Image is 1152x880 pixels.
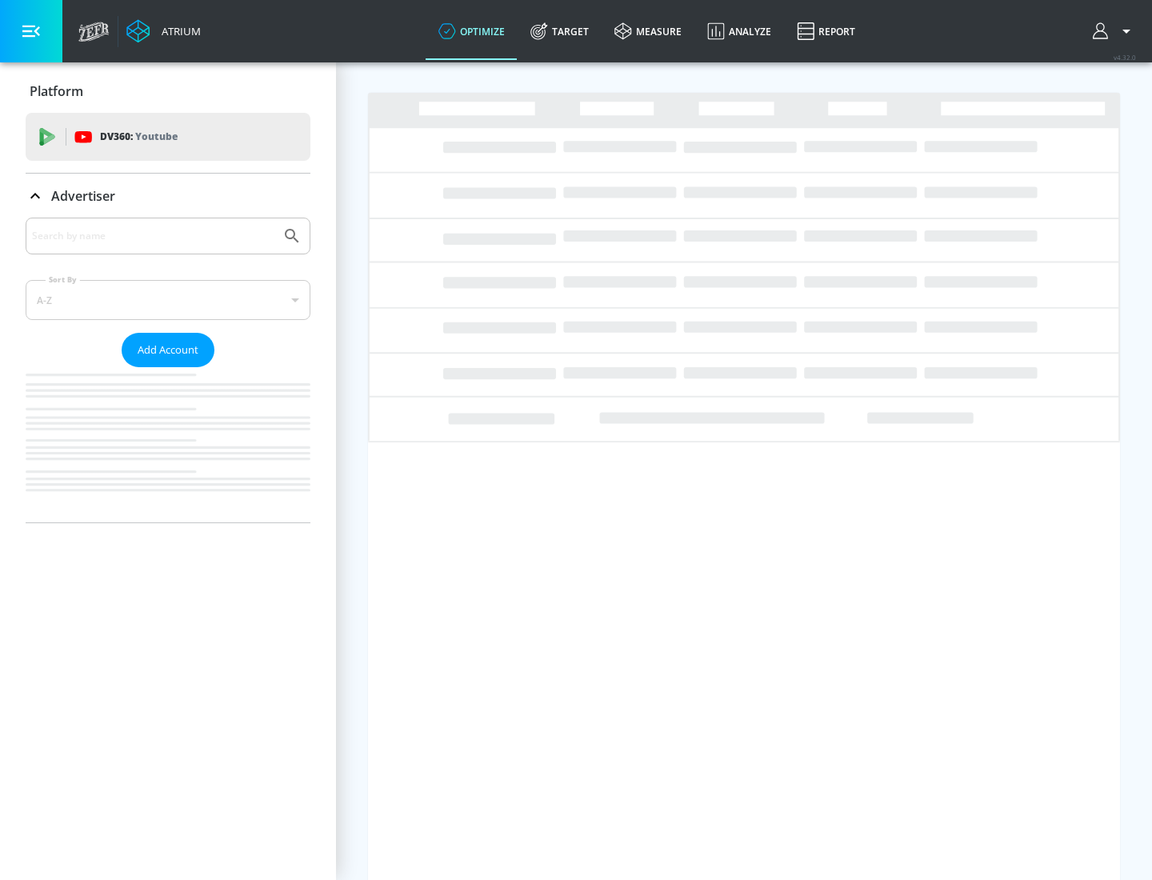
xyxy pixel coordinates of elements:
p: DV360: [100,128,178,146]
nav: list of Advertiser [26,367,310,522]
div: Platform [26,69,310,114]
div: A-Z [26,280,310,320]
a: measure [602,2,694,60]
p: Youtube [135,128,178,145]
label: Sort By [46,274,80,285]
div: DV360: Youtube [26,113,310,161]
div: Atrium [155,24,201,38]
span: v 4.32.0 [1114,53,1136,62]
a: Report [784,2,868,60]
a: Target [518,2,602,60]
a: optimize [426,2,518,60]
span: Add Account [138,341,198,359]
input: Search by name [32,226,274,246]
a: Atrium [126,19,201,43]
div: Advertiser [26,174,310,218]
button: Add Account [122,333,214,367]
p: Platform [30,82,83,100]
p: Advertiser [51,187,115,205]
div: Advertiser [26,218,310,522]
a: Analyze [694,2,784,60]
